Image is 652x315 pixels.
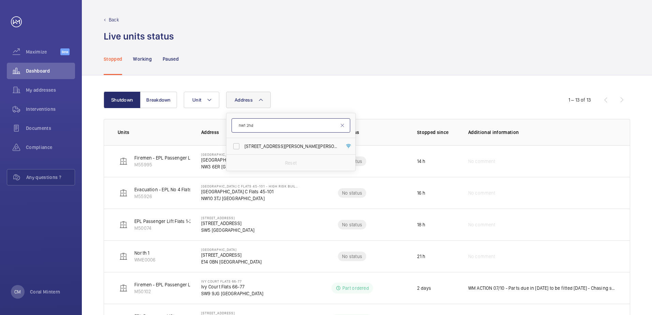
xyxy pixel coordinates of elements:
[192,97,201,103] span: Unit
[342,253,362,260] p: No status
[104,30,174,43] h1: Live units status
[134,154,195,161] p: Firemen - EPL Passenger Lift
[26,174,75,181] span: Any questions ?
[201,156,264,163] p: [GEOGRAPHIC_DATA]
[163,56,179,62] p: Paused
[201,216,254,220] p: [STREET_ADDRESS]
[109,16,119,23] p: Back
[118,129,190,136] p: Units
[468,221,495,228] span: No comment
[226,92,271,108] button: Address
[14,288,21,295] p: CM
[417,253,426,260] p: 21 h
[104,56,122,62] p: Stopped
[468,253,495,260] span: No comment
[468,285,616,291] p: WM ACTION 07/10 - Parts due in [DATE] to be fitted [DATE] - Chasing suppliers for their availabil...
[201,283,264,290] p: Ivy Court Flats 66-77
[201,290,264,297] p: SW9 9JG [GEOGRAPHIC_DATA]
[201,184,298,188] p: [GEOGRAPHIC_DATA] C Flats 45-101 - High Risk Building
[26,144,75,151] span: Compliance
[417,158,426,165] p: 14 h
[201,152,264,156] p: [GEOGRAPHIC_DATA]
[235,97,253,103] span: Address
[201,220,254,227] p: [STREET_ADDRESS]
[201,252,262,258] p: [STREET_ADDRESS]
[201,163,264,170] p: NW3 6ER [GEOGRAPHIC_DATA]
[417,190,426,196] p: 16 h
[417,285,431,291] p: 2 days
[119,189,128,197] img: elevator.svg
[468,158,495,165] span: No comment
[201,311,264,315] p: [STREET_ADDRESS]
[119,284,128,292] img: elevator.svg
[342,190,362,196] p: No status
[201,195,298,202] p: NW10 3TJ [GEOGRAPHIC_DATA]
[26,106,75,112] span: Interventions
[201,129,298,136] p: Address
[134,256,155,263] p: WME0006
[26,87,75,93] span: My addresses
[568,96,591,103] div: 1 – 13 of 13
[26,67,75,74] span: Dashboard
[417,221,426,228] p: 18 h
[134,161,195,168] p: M55995
[244,143,338,150] span: [STREET_ADDRESS][PERSON_NAME][PERSON_NAME]
[285,160,297,166] p: Reset
[119,221,128,229] img: elevator.svg
[26,48,60,55] span: Maximize
[201,227,254,234] p: SW5 [GEOGRAPHIC_DATA]
[119,252,128,260] img: elevator.svg
[232,118,350,133] input: Search by address
[184,92,219,108] button: Unit
[60,48,70,55] span: Beta
[26,125,75,132] span: Documents
[342,221,362,228] p: No status
[134,186,214,193] p: Evacuation - EPL No 4 Flats 45-101 R/h
[342,285,369,291] p: Part ordered
[134,218,195,225] p: EPL Passenger Lift Flats 1-24
[468,129,616,136] p: Additional information
[468,190,495,196] span: No comment
[201,258,262,265] p: E14 0BN [GEOGRAPHIC_DATA]
[134,225,195,231] p: M50074
[119,157,128,165] img: elevator.svg
[134,250,155,256] p: North 1
[417,129,457,136] p: Stopped since
[134,281,219,288] p: Firemen - EPL Passenger Lift Flats 66-77
[201,247,262,252] p: [GEOGRAPHIC_DATA]
[133,56,151,62] p: Working
[134,193,214,200] p: M55926
[104,92,140,108] button: Shutdown
[140,92,177,108] button: Breakdown
[134,288,219,295] p: M50102
[30,288,60,295] p: Coral Mintern
[201,279,264,283] p: Ivy Court Flats 66-77
[201,188,298,195] p: [GEOGRAPHIC_DATA] C Flats 45-101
